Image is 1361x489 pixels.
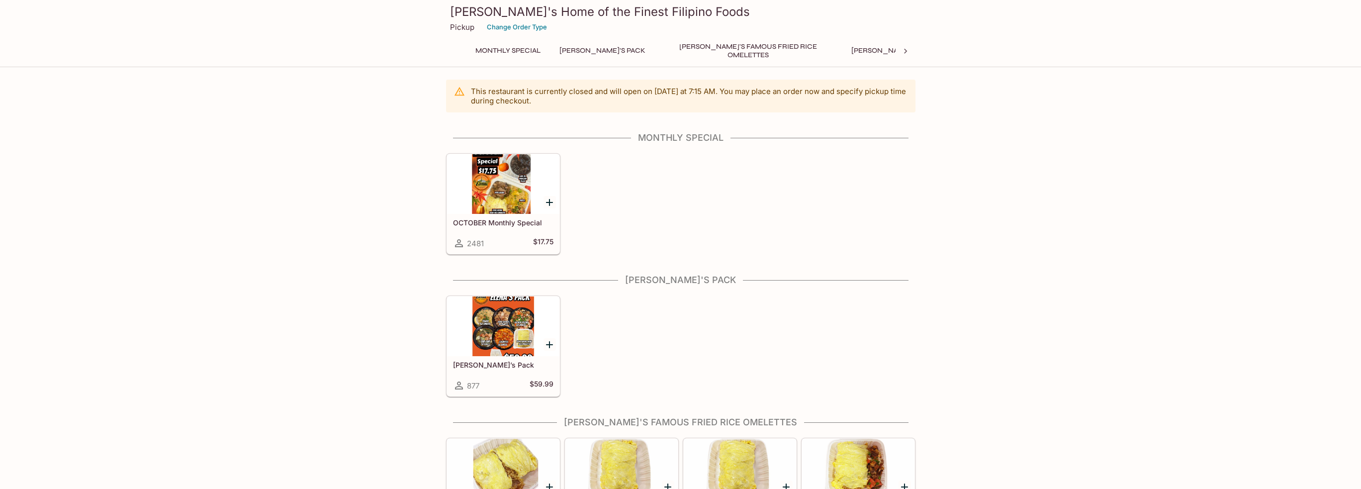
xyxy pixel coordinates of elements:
h5: OCTOBER Monthly Special [453,218,553,227]
h5: [PERSON_NAME]’s Pack [453,361,553,369]
h5: $17.75 [533,237,553,249]
button: Add OCTOBER Monthly Special [544,196,556,208]
button: [PERSON_NAME]'s Mixed Plates [846,44,973,58]
button: Change Order Type [482,19,551,35]
h4: [PERSON_NAME]'s Pack [446,275,915,286]
a: [PERSON_NAME]’s Pack877$59.99 [447,296,560,396]
button: Add Elena’s Pack [544,338,556,351]
div: OCTOBER Monthly Special [447,154,559,214]
a: OCTOBER Monthly Special2481$17.75 [447,154,560,254]
p: This restaurant is currently closed and will open on [DATE] at 7:15 AM . You may place an order n... [471,87,907,105]
h4: Monthly Special [446,132,915,143]
h5: $59.99 [530,380,553,391]
h4: [PERSON_NAME]'s Famous Fried Rice Omelettes [446,417,915,428]
button: Monthly Special [470,44,546,58]
span: 2481 [467,239,484,248]
button: [PERSON_NAME]'s Pack [554,44,651,58]
p: Pickup [450,22,474,32]
button: [PERSON_NAME]'s Famous Fried Rice Omelettes [659,44,838,58]
span: 877 [467,381,479,391]
h3: [PERSON_NAME]'s Home of the Finest Filipino Foods [450,4,911,19]
div: Elena’s Pack [447,296,559,356]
